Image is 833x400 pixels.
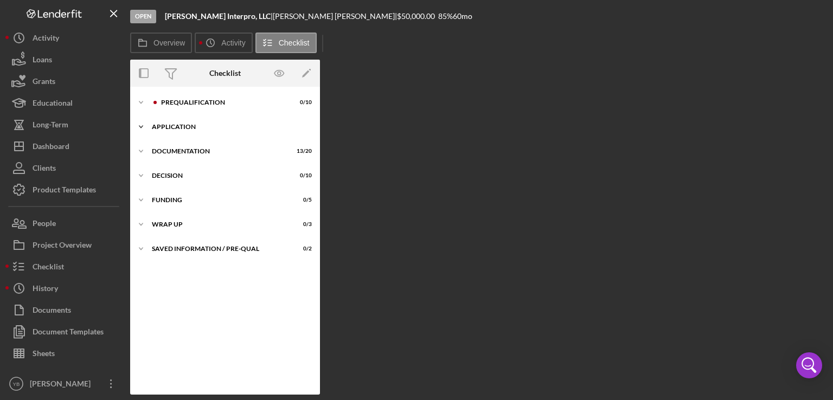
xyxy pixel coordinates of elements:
button: Educational [5,92,125,114]
button: Activity [5,27,125,49]
button: Dashboard [5,136,125,157]
div: $50,000.00 [397,12,438,21]
div: Checklist [33,256,64,280]
button: Clients [5,157,125,179]
div: Funding [152,197,285,203]
div: Activity [33,27,59,51]
button: Product Templates [5,179,125,201]
div: [PERSON_NAME] [27,373,98,397]
button: Document Templates [5,321,125,343]
div: | [165,12,273,21]
button: Checklist [5,256,125,278]
label: Activity [221,38,245,47]
button: Sheets [5,343,125,364]
b: [PERSON_NAME] Interpro, LLC [165,11,271,21]
div: Project Overview [33,234,92,259]
div: Educational [33,92,73,117]
button: Documents [5,299,125,321]
div: 60 mo [453,12,472,21]
div: Document Templates [33,321,104,345]
div: Checklist [209,69,241,78]
div: People [33,212,56,237]
div: 13 / 20 [292,148,312,154]
button: Checklist [255,33,317,53]
div: [PERSON_NAME] [PERSON_NAME] | [273,12,397,21]
button: History [5,278,125,299]
button: Overview [130,33,192,53]
label: Checklist [279,38,310,47]
button: Project Overview [5,234,125,256]
div: Wrap up [152,221,285,228]
div: 0 / 10 [292,99,312,106]
div: Application [152,124,306,130]
div: Documentation [152,148,285,154]
div: Decision [152,172,285,179]
text: YB [13,381,20,387]
label: Overview [153,38,185,47]
button: Loans [5,49,125,70]
div: 0 / 10 [292,172,312,179]
div: Documents [33,299,71,324]
div: Loans [33,49,52,73]
div: Long-Term [33,114,68,138]
div: 0 / 5 [292,197,312,203]
div: Clients [33,157,56,182]
div: Product Templates [33,179,96,203]
button: Activity [195,33,252,53]
button: Long-Term [5,114,125,136]
div: Dashboard [33,136,69,160]
div: Prequalification [161,99,285,106]
div: Open [130,10,156,23]
div: 0 / 3 [292,221,312,228]
div: Saved Information / Pre-Qual [152,246,285,252]
button: People [5,212,125,234]
div: Sheets [33,343,55,367]
div: 0 / 2 [292,246,312,252]
div: Grants [33,70,55,95]
div: Open Intercom Messenger [796,352,822,378]
div: 85 % [438,12,453,21]
button: YB[PERSON_NAME] [5,373,125,395]
button: Grants [5,70,125,92]
div: History [33,278,58,302]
